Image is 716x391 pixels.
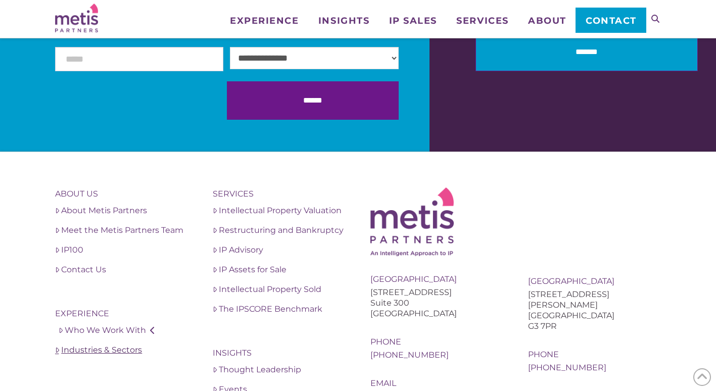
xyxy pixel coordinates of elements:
div: Phone [528,349,661,360]
a: Intellectual Property Sold [213,283,346,296]
span: Services [456,16,508,25]
h4: Services [213,187,346,201]
div: [GEOGRAPHIC_DATA] [528,276,661,286]
span: About [528,16,566,25]
div: Email [370,378,504,388]
div: [GEOGRAPHIC_DATA] [370,308,504,319]
div: Phone [370,336,504,347]
h4: About Us [55,187,188,201]
h4: Experience [55,307,188,320]
a: Contact [576,8,646,33]
a: [PHONE_NUMBER] [528,363,606,372]
div: [GEOGRAPHIC_DATA] [528,310,661,321]
div: Suite 300 [370,298,504,308]
a: Thought Leadership [213,364,346,376]
a: Contact Us [55,264,188,276]
div: [STREET_ADDRESS][PERSON_NAME] [528,289,661,310]
img: Metis Partners [55,4,98,32]
a: Restructuring and Bankruptcy [213,224,346,236]
a: IP100 [55,244,188,256]
a: Who We Work With [55,324,188,336]
a: The IPSCORE Benchmark [213,303,346,315]
span: Back to Top [693,368,711,386]
iframe: reCAPTCHA [55,81,209,121]
a: About Metis Partners [55,205,188,217]
a: IP Assets for Sale [213,264,346,276]
div: [STREET_ADDRESS] [370,287,504,298]
img: Metis Logo [370,187,454,256]
span: Contact [586,16,637,25]
span: Insights [318,16,369,25]
span: Experience [230,16,299,25]
a: Meet the Metis Partners Team [55,224,188,236]
h4: Insights [213,347,346,360]
div: G3 7PR [528,321,661,331]
a: [PHONE_NUMBER] [370,350,449,360]
a: Industries & Sectors [55,344,188,356]
a: IP Advisory [213,244,346,256]
a: Intellectual Property Valuation [213,205,346,217]
span: IP Sales [389,16,437,25]
div: [GEOGRAPHIC_DATA] [370,274,504,284]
